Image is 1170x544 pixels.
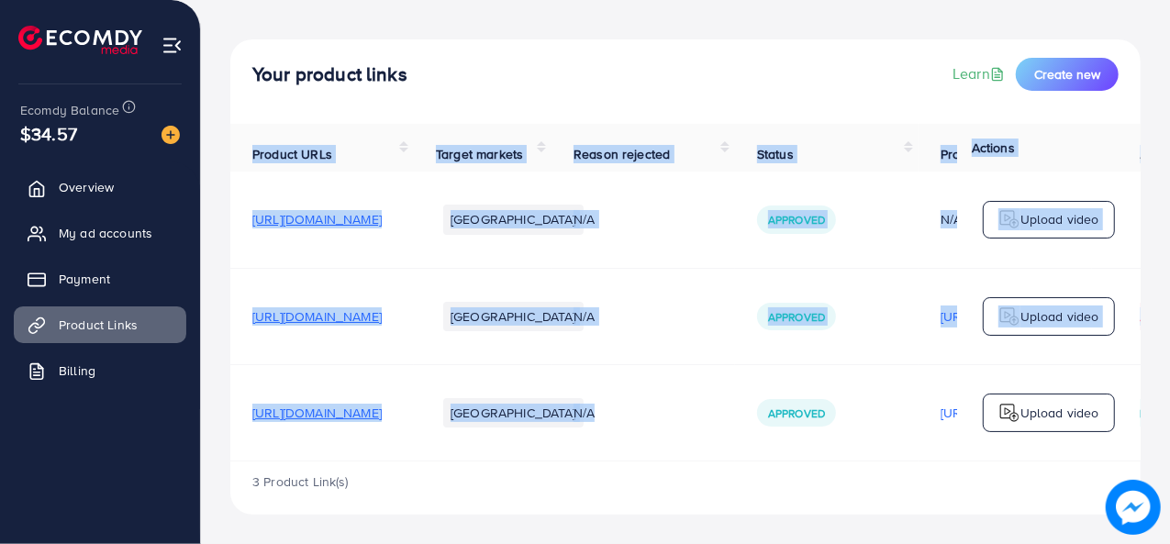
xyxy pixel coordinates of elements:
a: Billing [14,352,186,389]
span: Target markets [436,145,523,163]
span: [URL][DOMAIN_NAME] [252,404,382,422]
li: [GEOGRAPHIC_DATA] [443,205,584,234]
span: N/A [574,210,595,228]
span: Ecomdy Balance [20,101,119,119]
span: Approved [768,405,825,421]
h4: Your product links [252,63,407,86]
span: Billing [59,361,95,380]
p: Upload video [1020,305,1099,328]
span: Status [757,145,794,163]
span: Approved [768,212,825,228]
span: Actions [972,139,1015,157]
a: Overview [14,169,186,205]
p: [URL][DOMAIN_NAME] [941,402,1070,424]
img: image [162,126,180,144]
img: logo [18,26,142,54]
span: Product video [941,145,1021,163]
img: logo [998,305,1020,328]
span: My ad accounts [59,224,152,242]
div: N/A [941,210,1070,228]
p: Upload video [1020,402,1099,424]
span: 3 Product Link(s) [252,472,349,491]
li: [GEOGRAPHIC_DATA] [443,398,584,427]
span: Approved [768,309,825,325]
p: [URL][DOMAIN_NAME] [941,305,1070,328]
p: Upload video [1020,208,1099,230]
button: Create new [1016,58,1119,91]
span: Create new [1034,65,1100,83]
a: Product Links [14,306,186,343]
li: [GEOGRAPHIC_DATA] [443,302,584,331]
img: logo [998,208,1020,230]
span: [URL][DOMAIN_NAME] [252,210,382,228]
a: Payment [14,261,186,297]
span: Payment [59,270,110,288]
img: menu [162,35,183,56]
img: image [1106,480,1161,535]
span: $34.57 [20,120,77,147]
span: N/A [574,404,595,422]
a: Learn [953,63,1008,84]
a: My ad accounts [14,215,186,251]
img: logo [998,402,1020,424]
span: [URL][DOMAIN_NAME] [252,307,382,326]
span: Reason rejected [574,145,670,163]
span: Product Links [59,316,138,334]
span: Overview [59,178,114,196]
span: Product URLs [252,145,332,163]
span: N/A [574,307,595,326]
